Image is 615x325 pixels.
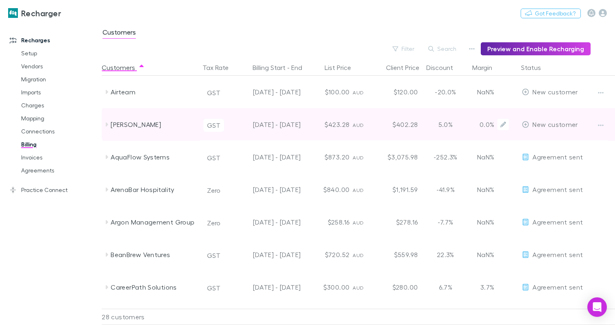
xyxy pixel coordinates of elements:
[426,59,463,76] button: Discount
[13,125,106,138] a: Connections
[234,271,301,303] div: [DATE] - [DATE]
[203,281,224,294] button: GST
[234,206,301,238] div: [DATE] - [DATE]
[353,285,364,291] span: AUD
[353,252,364,258] span: AUD
[234,76,301,108] div: [DATE] - [DATE]
[372,238,421,271] div: $559.98
[111,206,197,238] div: Argon Management Group
[203,216,224,229] button: Zero
[203,151,224,164] button: GST
[13,73,106,86] a: Migration
[473,185,494,194] p: NaN%
[3,3,66,23] a: Recharger
[304,108,353,141] div: $423.28
[532,283,583,291] span: Agreement sent
[372,271,421,303] div: $280.00
[532,153,583,161] span: Agreement sent
[353,187,364,193] span: AUD
[532,88,578,96] span: New customer
[521,9,581,18] button: Got Feedback?
[203,59,238,76] button: Tax Rate
[532,251,583,258] span: Agreement sent
[424,44,461,54] button: Search
[203,249,224,262] button: GST
[372,206,421,238] div: $278.16
[386,59,429,76] button: Client Price
[353,155,364,161] span: AUD
[2,183,106,196] a: Practice Connect
[421,238,470,271] div: 22.3%
[111,108,197,141] div: [PERSON_NAME]
[473,120,494,129] p: 0.0%
[13,112,106,125] a: Mapping
[13,60,106,73] a: Vendors
[481,42,591,55] button: Preview and Enable Recharging
[304,141,353,173] div: $873.20
[532,185,583,193] span: Agreement sent
[13,151,106,164] a: Invoices
[234,173,301,206] div: [DATE] - [DATE]
[253,59,312,76] button: Billing Start - End
[497,119,509,130] button: Edit
[353,89,364,96] span: AUD
[473,87,494,97] p: NaN%
[13,47,106,60] a: Setup
[421,271,470,303] div: 6.7%
[102,28,136,39] span: Customers
[13,164,106,177] a: Agreements
[304,76,353,108] div: $100.00
[421,108,470,141] div: 5.0%
[13,86,106,99] a: Imports
[203,119,224,132] button: GST
[111,76,197,108] div: Airteam
[325,59,361,76] button: List Price
[473,152,494,162] p: NaN%
[102,59,145,76] button: Customers
[421,76,470,108] div: -20.0%
[473,217,494,227] p: NaN%
[388,44,419,54] button: Filter
[2,34,106,47] a: Recharges
[111,238,197,271] div: BeanBrew Ventures
[532,120,578,128] span: New customer
[521,59,551,76] button: Status
[473,250,494,260] p: NaN%
[203,86,224,99] button: GST
[532,218,583,226] span: Agreement sent
[13,138,106,151] a: Billing
[372,108,421,141] div: $402.28
[21,8,61,18] h3: Recharger
[304,271,353,303] div: $300.00
[203,184,224,197] button: Zero
[13,99,106,112] a: Charges
[421,173,470,206] div: -41.9%
[111,173,197,206] div: ArenaBar Hospitality
[304,173,353,206] div: $840.00
[473,282,494,292] p: 3.7%
[353,220,364,226] span: AUD
[8,8,18,18] img: Recharger's Logo
[102,309,199,325] div: 28 customers
[587,297,607,317] div: Open Intercom Messenger
[111,141,197,173] div: AquaFlow Systems
[304,238,353,271] div: $720.52
[372,141,421,173] div: $3,075.98
[421,141,470,173] div: -252.3%
[111,271,197,303] div: CareerPath Solutions
[472,59,502,76] button: Margin
[372,76,421,108] div: $120.00
[372,173,421,206] div: $1,191.59
[421,206,470,238] div: -7.7%
[234,238,301,271] div: [DATE] - [DATE]
[234,141,301,173] div: [DATE] - [DATE]
[353,122,364,128] span: AUD
[304,206,353,238] div: $258.16
[234,108,301,141] div: [DATE] - [DATE]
